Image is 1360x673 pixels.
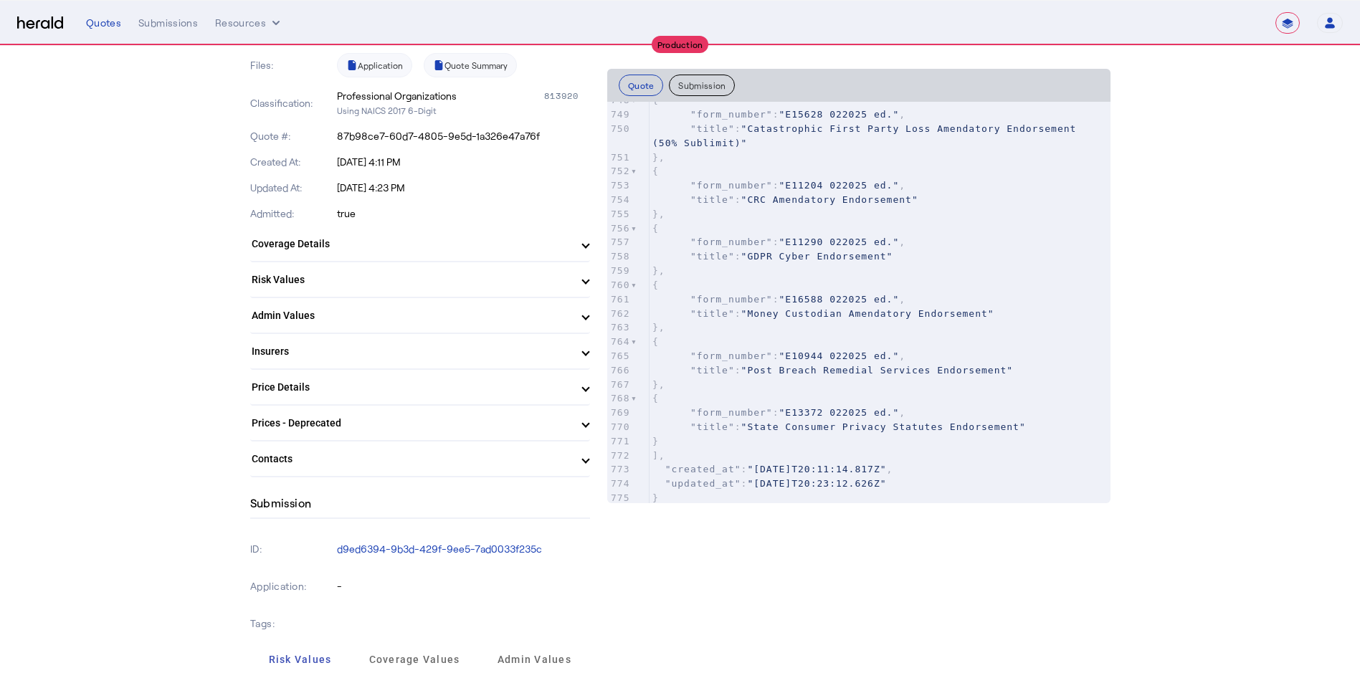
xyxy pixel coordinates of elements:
span: : [652,478,887,489]
p: Updated At: [250,181,335,195]
span: "Post Breach Remedial Services Endorsement" [741,365,1014,376]
p: ID: [250,539,335,559]
span: : [652,308,994,319]
button: Submission [669,75,735,96]
div: 765 [607,349,631,363]
herald-code-block: quote [607,102,1111,503]
span: "title" [690,365,735,376]
p: - [337,579,590,593]
div: 764 [607,335,631,349]
span: ], [652,450,665,461]
span: "title" [690,123,735,134]
p: Classification: [250,96,335,110]
h4: Submission [250,495,312,512]
span: "GDPR Cyber Endorsement" [741,251,893,262]
p: Quote #: [250,129,335,143]
mat-expansion-panel-header: Coverage Details [250,226,590,261]
span: "title" [690,251,735,262]
div: 775 [607,491,631,505]
span: "E15628 022025 ed." [779,109,900,120]
p: Admitted: [250,206,335,221]
div: 761 [607,292,631,307]
p: d9ed6394-9b3d-429f-9ee5-7ad0033f235c [337,542,590,556]
div: 753 [607,178,631,193]
div: 772 [607,449,631,463]
div: 770 [607,420,631,434]
span: { [652,393,659,404]
span: } [652,436,659,447]
span: "updated_at" [665,478,741,489]
span: } [652,492,659,503]
span: "E13372 022025 ed." [779,407,900,418]
span: { [652,223,659,234]
span: "form_number" [690,350,773,361]
p: [DATE] 4:11 PM [337,155,590,169]
span: Risk Values [269,654,332,664]
p: Using NAICS 2017 6-Digit [337,103,590,118]
span: : [652,251,893,262]
img: Herald Logo [17,16,63,30]
mat-panel-title: Contacts [252,452,571,467]
div: Quotes [86,16,121,30]
div: 751 [607,151,631,165]
div: 773 [607,462,631,477]
mat-expansion-panel-header: Prices - Deprecated [250,406,590,440]
div: 767 [607,378,631,392]
span: : [652,194,918,205]
p: 87b98ce7-60d7-4805-9e5d-1a326e47a76f [337,129,590,143]
div: 757 [607,235,631,249]
div: 771 [607,434,631,449]
mat-expansion-panel-header: Admin Values [250,298,590,333]
span: { [652,166,659,176]
div: 758 [607,249,631,264]
span: "E16588 022025 ed." [779,294,900,305]
div: 752 [607,164,631,178]
span: "created_at" [665,464,741,474]
span: "[DATE]T20:23:12.626Z" [747,478,886,489]
span: "form_number" [690,109,773,120]
span: }, [652,322,665,333]
span: "title" [690,421,735,432]
span: "form_number" [690,294,773,305]
span: { [652,336,659,347]
span: }, [652,152,665,163]
span: : , [652,350,905,361]
span: }, [652,265,665,276]
span: "title" [690,308,735,319]
mat-panel-title: Admin Values [252,308,571,323]
span: Admin Values [498,654,571,664]
span: }, [652,379,665,390]
div: 760 [607,278,631,292]
div: 750 [607,122,631,136]
div: Professional Organizations [337,89,457,103]
button: Quote [619,75,664,96]
mat-panel-title: Price Details [252,380,571,395]
span: : [652,123,1083,148]
span: { [652,280,659,290]
mat-panel-title: Prices - Deprecated [252,416,571,431]
div: 766 [607,363,631,378]
a: Application [337,53,412,77]
span: "title" [690,194,735,205]
span: "CRC Amendatory Endorsement" [741,194,918,205]
span: : , [652,237,905,247]
div: 754 [607,193,631,207]
span: : , [652,109,905,120]
mat-expansion-panel-header: Risk Values [250,262,590,297]
span: : [652,365,1013,376]
span: "form_number" [690,237,773,247]
div: 755 [607,207,631,221]
span: "Catastrophic First Party Loss Amendatory Endorsement (50% Sublimit)" [652,123,1083,148]
p: Tags: [250,614,335,634]
div: Submissions [138,16,198,30]
span: : , [652,407,905,418]
div: Production [652,36,709,53]
span: "[DATE]T20:11:14.817Z" [747,464,886,474]
span: "E11290 022025 ed." [779,237,900,247]
p: Files: [250,58,335,72]
div: 774 [607,477,631,491]
mat-expansion-panel-header: Insurers [250,334,590,368]
mat-expansion-panel-header: Price Details [250,370,590,404]
div: 749 [607,108,631,122]
span: : , [652,180,905,191]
